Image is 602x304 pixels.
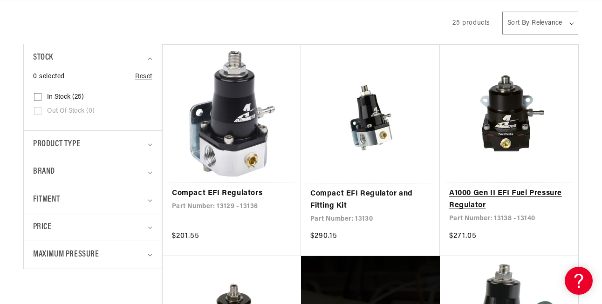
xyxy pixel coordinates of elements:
[47,93,84,101] span: In stock (25)
[172,188,292,200] a: Compact EFI Regulators
[33,138,80,151] span: Product type
[33,165,55,179] span: Brand
[310,188,431,212] a: Compact EFI Regulator and Fitting Kit
[452,20,490,27] span: 25 products
[33,72,65,82] span: 0 selected
[449,188,569,211] a: A1000 Gen II EFI Fuel Pressure Regulator
[33,193,60,207] span: Fitment
[33,158,152,186] summary: Brand (0 selected)
[33,221,51,234] span: Price
[33,241,152,269] summary: Maximum Pressure (0 selected)
[33,248,99,262] span: Maximum Pressure
[33,44,152,72] summary: Stock (0 selected)
[33,214,152,241] summary: Price
[135,72,152,82] a: Reset
[33,131,152,158] summary: Product type (0 selected)
[33,186,152,214] summary: Fitment (0 selected)
[47,107,95,115] span: Out of stock (0)
[33,51,53,65] span: Stock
